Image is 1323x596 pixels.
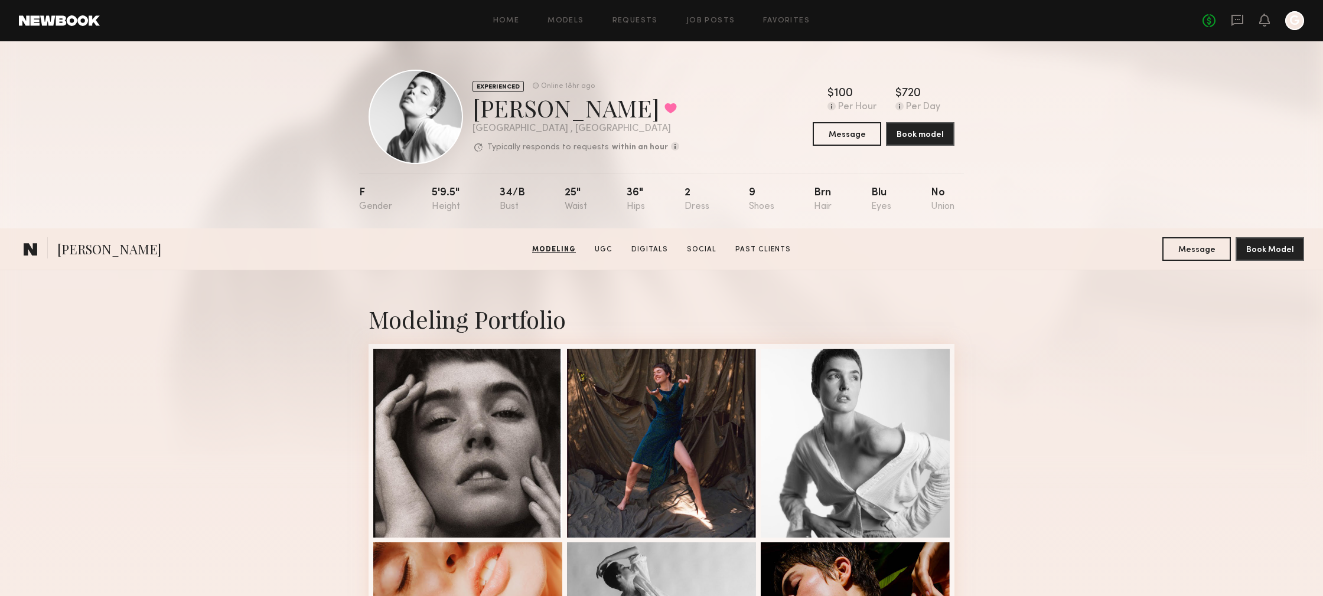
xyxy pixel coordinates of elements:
button: Book model [886,122,954,146]
a: Home [493,17,520,25]
a: Models [548,17,584,25]
a: Social [682,244,721,255]
div: 720 [902,88,921,100]
div: 5'9.5" [432,188,460,212]
div: Blu [871,188,891,212]
div: Modeling Portfolio [369,303,954,335]
button: Book Model [1236,237,1304,261]
div: 2 [685,188,709,212]
button: Message [813,122,881,146]
div: F [359,188,392,212]
a: Digitals [627,244,673,255]
a: Modeling [527,244,581,255]
a: Book Model [1236,244,1304,254]
div: EXPERIENCED [472,81,524,92]
a: Requests [612,17,658,25]
div: No [931,188,954,212]
div: 9 [749,188,774,212]
a: Job Posts [686,17,735,25]
div: 36" [627,188,645,212]
button: Message [1162,237,1231,261]
div: 34/b [500,188,525,212]
div: Per Hour [838,102,876,113]
a: G [1285,11,1304,30]
div: Brn [814,188,832,212]
div: 25" [565,188,587,212]
div: [PERSON_NAME] [472,92,679,123]
div: 100 [834,88,853,100]
div: Per Day [906,102,940,113]
b: within an hour [612,143,668,152]
a: UGC [590,244,617,255]
a: Favorites [763,17,810,25]
a: Past Clients [731,244,796,255]
div: $ [895,88,902,100]
p: Typically responds to requests [487,143,609,152]
div: Online 18hr ago [541,83,595,90]
div: [GEOGRAPHIC_DATA] , [GEOGRAPHIC_DATA] [472,124,679,134]
span: [PERSON_NAME] [57,240,161,261]
div: $ [827,88,834,100]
